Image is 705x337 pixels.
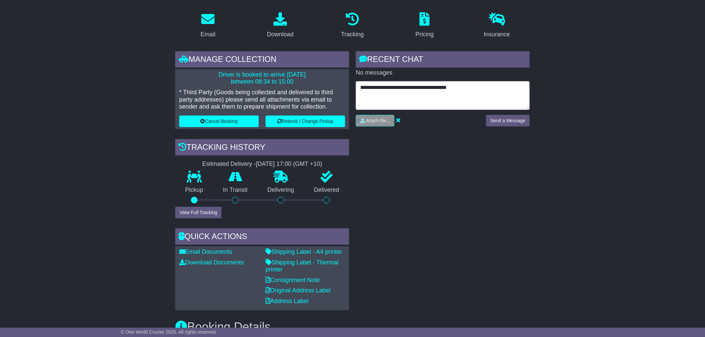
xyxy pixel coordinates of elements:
[179,71,345,86] p: Driver is booked to arrive [DATE] between 08:34 to 15:00
[175,139,349,157] div: Tracking history
[411,10,438,41] a: Pricing
[267,30,294,39] div: Download
[256,161,322,168] div: [DATE] 17:00 (GMT +10)
[179,259,244,266] a: Download Documents
[196,10,220,41] a: Email
[201,30,216,39] div: Email
[486,115,530,127] button: Send a Message
[266,116,345,127] button: Rebook / Change Pickup
[213,186,258,194] p: In Transit
[337,10,368,41] a: Tracking
[175,228,349,246] div: Quick Actions
[179,116,259,127] button: Cancel Booking
[266,298,309,304] a: Address Label
[266,287,331,294] a: Original Address Label
[175,207,222,218] button: View Full Tracking
[266,259,339,273] a: Shipping Label - Thermal printer
[479,10,514,41] a: Insurance
[179,89,345,111] p: * Third Party (Goods being collected and delivered to third party addresses) please send all atta...
[263,10,298,41] a: Download
[266,277,320,283] a: Consignment Note
[175,161,349,168] div: Estimated Delivery -
[175,186,213,194] p: Pickup
[484,30,510,39] div: Insurance
[356,69,530,77] p: No messages
[304,186,350,194] p: Delivered
[266,248,342,255] a: Shipping Label - A4 printer
[341,30,364,39] div: Tracking
[179,248,232,255] a: Email Documents
[258,186,304,194] p: Delivering
[415,30,434,39] div: Pricing
[175,320,530,334] h3: Booking Details
[175,51,349,69] div: Manage collection
[121,329,217,335] span: © One World Courier 2025. All rights reserved.
[356,51,530,69] div: RECENT CHAT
